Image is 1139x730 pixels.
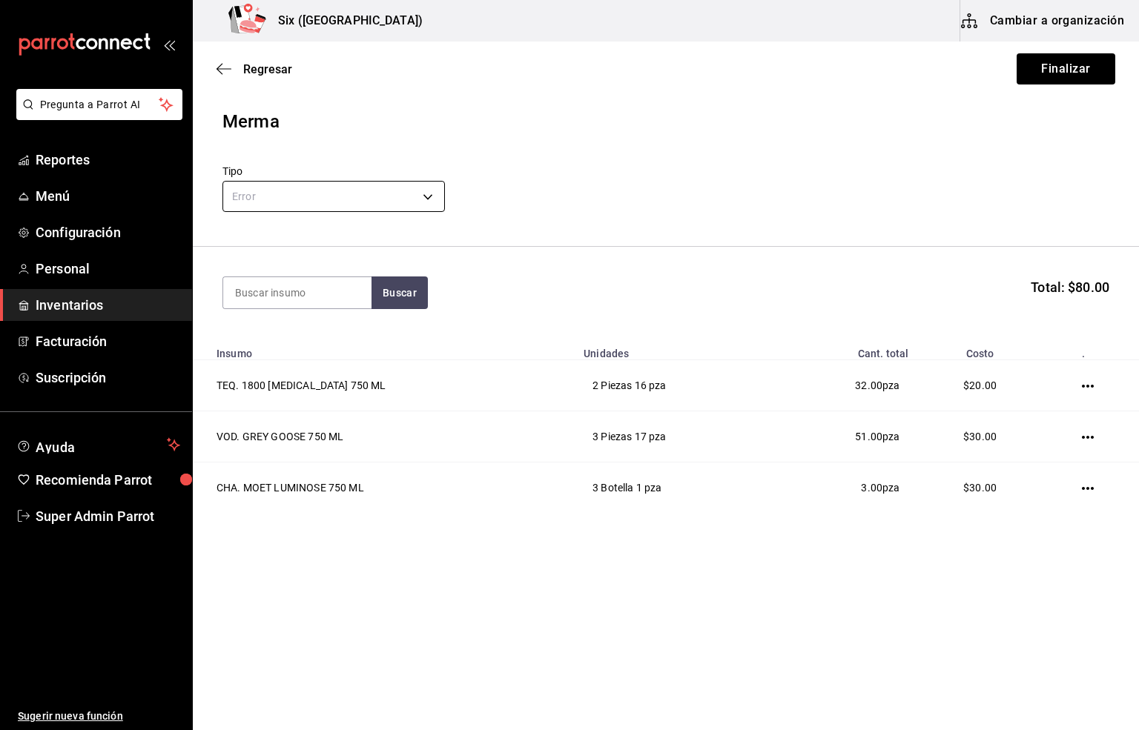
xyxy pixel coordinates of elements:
[243,62,292,76] span: Regresar
[163,39,175,50] button: open_drawer_menu
[193,462,575,514] td: CHA. MOET LUMINOSE 750 ML
[575,360,773,411] td: 2 Piezas 16 pza
[16,89,182,120] button: Pregunta a Parrot AI
[36,436,161,454] span: Ayuda
[193,411,575,462] td: VOD. GREY GOOSE 750 ML
[36,222,180,242] span: Configuración
[575,339,773,360] th: Unidades
[222,181,445,212] div: Error
[918,339,1043,360] th: Costo
[223,277,372,308] input: Buscar insumo
[1017,53,1115,84] button: Finalizar
[266,12,423,30] h3: Six ([GEOGRAPHIC_DATA])
[773,360,918,411] td: pza
[861,482,882,494] span: 3.00
[10,107,182,123] a: Pregunta a Parrot AI
[575,411,773,462] td: 3 Piezas 17 pza
[36,368,180,388] span: Suscripción
[36,470,180,490] span: Recomienda Parrot
[575,462,773,514] td: 3 Botella 1 pza
[963,431,997,442] span: $30.00
[36,259,180,279] span: Personal
[36,331,180,351] span: Facturación
[1031,277,1109,297] span: Total: $80.00
[36,506,180,526] span: Super Admin Parrot
[193,339,575,360] th: Insumo
[36,186,180,206] span: Menú
[217,62,292,76] button: Regresar
[773,411,918,462] td: pza
[36,150,180,170] span: Reportes
[1043,339,1139,360] th: .
[855,379,882,391] span: 32.00
[193,360,575,411] td: TEQ. 1800 [MEDICAL_DATA] 750 ML
[855,431,882,442] span: 51.00
[963,379,997,391] span: $20.00
[773,339,918,360] th: Cant. total
[963,482,997,494] span: $30.00
[18,709,180,724] span: Sugerir nueva función
[222,166,445,176] label: Tipo
[222,108,1109,135] div: Merma
[372,276,428,309] button: Buscar
[36,295,180,315] span: Inventarios
[773,462,918,514] td: pza
[40,97,159,113] span: Pregunta a Parrot AI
